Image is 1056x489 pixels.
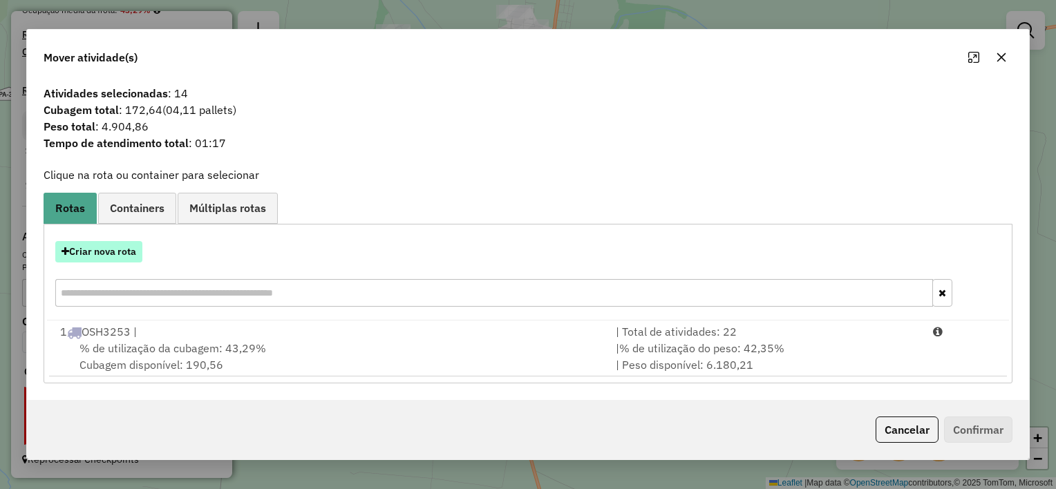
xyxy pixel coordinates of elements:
span: (04,11 pallets) [162,103,236,117]
span: : 01:17 [35,135,1021,151]
span: Múltiplas rotas [189,202,266,213]
span: : 14 [35,85,1021,102]
span: : 4.904,86 [35,118,1021,135]
strong: Atividades selecionadas [44,86,168,100]
span: % de utilização da cubagem: 43,29% [79,341,266,355]
div: | Total de atividades: 22 [607,323,925,340]
span: Containers [110,202,164,213]
div: | | Peso disponível: 6.180,21 [607,340,925,373]
span: : 172,64 [35,102,1021,118]
label: Clique na rota ou container para selecionar [44,166,259,183]
div: 1 OSH3253 | [52,323,607,340]
strong: Peso total [44,119,95,133]
strong: Tempo de atendimento total [44,136,189,150]
button: Maximize [963,46,985,68]
button: Cancelar [876,416,939,443]
div: Cubagem disponível: 190,56 [52,340,607,373]
button: Criar nova rota [55,241,142,262]
span: % de utilização do peso: 42,35% [619,341,784,355]
span: Mover atividade(s) [44,49,138,66]
span: Rotas [55,202,85,213]
i: Porcentagens após mover as atividades: Cubagem: 94,67% Peso: 88,10% [933,326,943,337]
strong: Cubagem total [44,103,119,117]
